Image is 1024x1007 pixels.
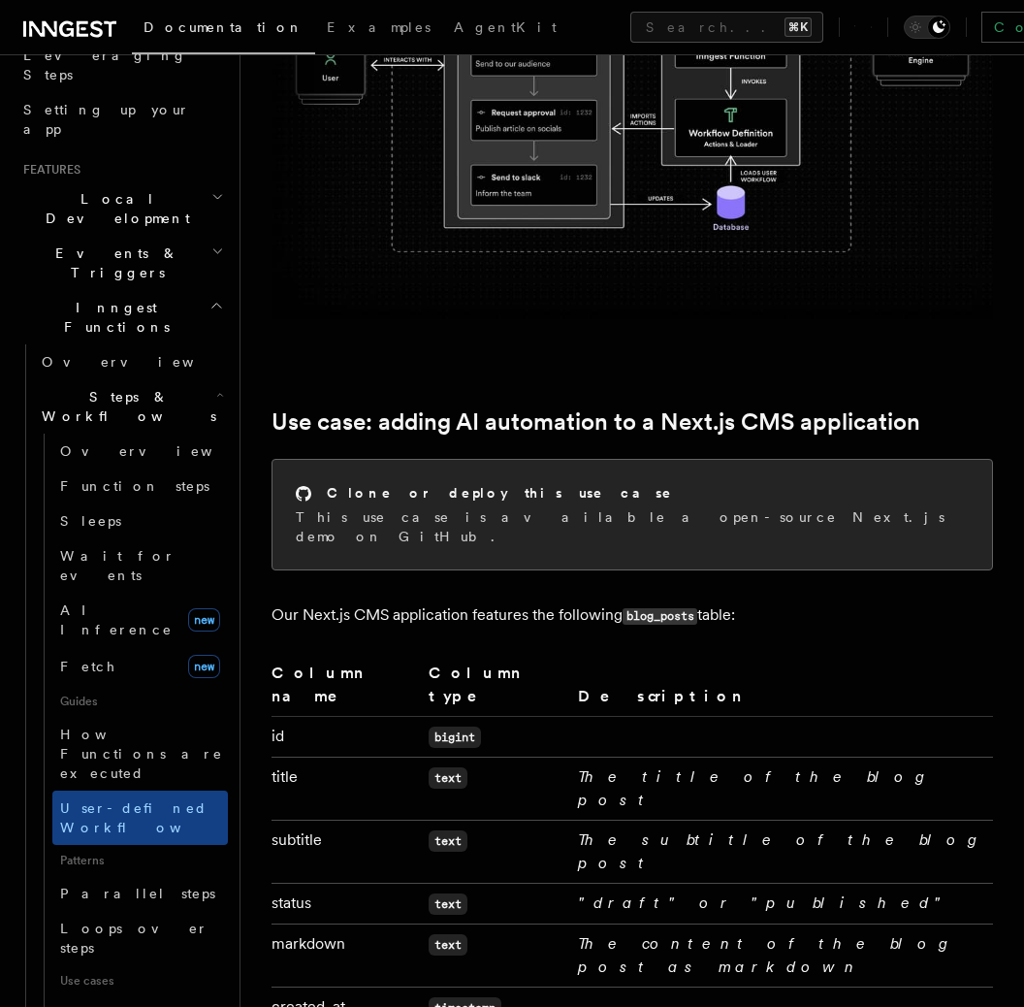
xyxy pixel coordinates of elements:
[16,92,228,146] a: Setting up your app
[16,189,211,228] span: Local Development
[272,884,421,925] td: status
[42,354,241,370] span: Overview
[16,244,211,282] span: Events & Triggers
[272,408,920,436] a: Use case: adding AI automation to a Next.js CMS application
[52,686,228,717] span: Guides
[52,876,228,911] a: Parallel steps
[429,893,467,915] code: text
[60,921,208,956] span: Loops over steps
[429,830,467,852] code: text
[272,717,421,758] td: id
[34,379,228,434] button: Steps & Workflows
[272,821,421,884] td: subtitle
[16,181,228,236] button: Local Development
[578,934,953,976] em: The content of the blog post as markdown
[784,17,812,37] kbd: ⌘K
[60,659,116,674] span: Fetch
[429,934,467,956] code: text
[52,469,228,503] a: Function steps
[52,845,228,876] span: Patterns
[272,758,421,821] td: title
[630,12,823,43] button: Search...⌘K
[60,886,215,901] span: Parallel steps
[52,717,228,791] a: How Functions are executed
[52,965,228,996] span: Use cases
[578,893,949,912] em: "draft" or "published"
[52,911,228,965] a: Loops over steps
[188,655,220,678] span: new
[429,727,481,748] code: bigint
[454,19,557,35] span: AgentKit
[327,19,431,35] span: Examples
[16,38,228,92] a: Leveraging Steps
[623,608,697,625] code: blog_posts
[327,483,673,503] h2: Clone or deploy this use case
[60,800,235,835] span: User-defined Workflows
[296,507,969,546] p: This use case is available a open-source Next.js demo on GitHub.
[23,102,190,137] span: Setting up your app
[60,478,209,494] span: Function steps
[272,661,421,717] th: Column name
[272,459,993,570] a: Clone or deploy this use caseThis use case is available a open-source Next.js demo on GitHub.
[442,6,568,52] a: AgentKit
[315,6,442,52] a: Examples
[16,290,228,344] button: Inngest Functions
[52,647,228,686] a: Fetchnew
[60,548,176,583] span: Wait for events
[421,661,570,717] th: Column type
[16,298,209,337] span: Inngest Functions
[904,16,950,39] button: Toggle dark mode
[34,344,228,379] a: Overview
[60,513,121,529] span: Sleeps
[578,830,982,872] em: The subtitle of the blog post
[16,236,228,290] button: Events & Triggers
[52,503,228,538] a: Sleeps
[272,601,993,630] p: Our Next.js CMS application features the following table:
[60,602,173,637] span: AI Inference
[144,19,304,35] span: Documentation
[60,727,223,781] span: How Functions are executed
[60,443,260,459] span: Overview
[52,791,228,845] a: User-defined Workflows
[52,538,228,593] a: Wait for events
[52,593,228,647] a: AI Inferencenew
[272,925,421,988] td: markdown
[34,387,216,426] span: Steps & Workflows
[578,767,930,809] em: The title of the blog post
[570,661,993,717] th: Description
[16,162,80,178] span: Features
[132,6,315,54] a: Documentation
[52,434,228,469] a: Overview
[429,767,467,789] code: text
[188,608,220,632] span: new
